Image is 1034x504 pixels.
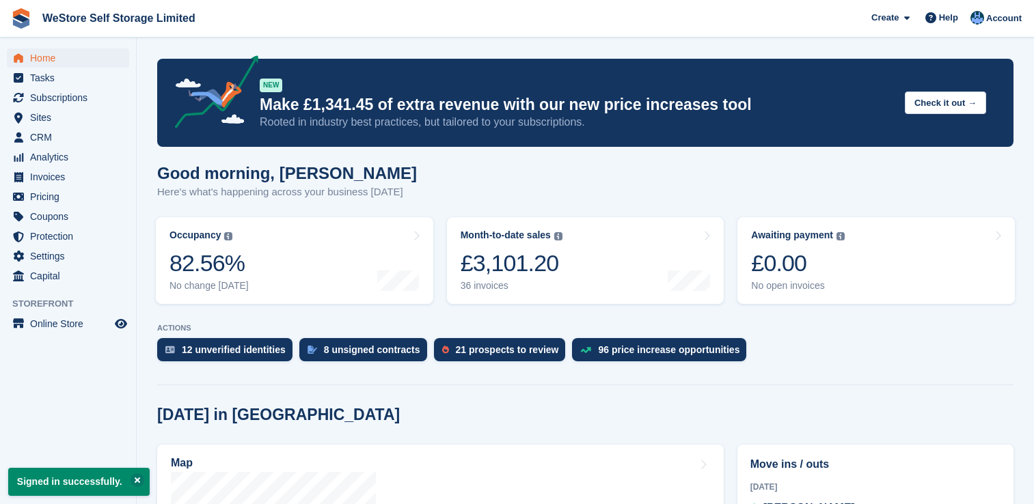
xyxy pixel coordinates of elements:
[30,128,112,147] span: CRM
[165,346,175,354] img: verify_identity-adf6edd0f0f0b5bbfe63781bf79b02c33cf7c696d77639b501bdc392416b5a36.svg
[11,8,31,29] img: stora-icon-8386f47178a22dfd0bd8f6a31ec36ba5ce8667c1dd55bd0f319d3a0aa187defe.svg
[30,187,112,206] span: Pricing
[7,128,129,147] a: menu
[30,167,112,186] span: Invoices
[986,12,1022,25] span: Account
[970,11,984,25] img: Joanne Goff
[461,249,562,277] div: £3,101.20
[751,249,845,277] div: £0.00
[260,79,282,92] div: NEW
[30,314,112,333] span: Online Store
[30,88,112,107] span: Subscriptions
[8,468,150,496] p: Signed in successfully.
[7,227,129,246] a: menu
[939,11,958,25] span: Help
[169,229,221,241] div: Occupancy
[7,108,129,127] a: menu
[751,280,845,292] div: No open invoices
[224,232,232,240] img: icon-info-grey-7440780725fd019a000dd9b08b2336e03edf1995a4989e88bcd33f0948082b44.svg
[308,346,317,354] img: contract_signature_icon-13c848040528278c33f63329250d36e43548de30e8caae1d1a13099fd9432cc5.svg
[7,314,129,333] a: menu
[598,344,739,355] div: 96 price increase opportunities
[260,95,894,115] p: Make £1,341.45 of extra revenue with our new price increases tool
[871,11,899,25] span: Create
[750,456,1001,473] h2: Move ins / outs
[30,266,112,285] span: Capital
[169,280,249,292] div: No change [DATE]
[171,457,193,469] h2: Map
[30,247,112,266] span: Settings
[30,68,112,87] span: Tasks
[572,338,753,368] a: 96 price increase opportunities
[30,108,112,127] span: Sites
[299,338,434,368] a: 8 unsigned contracts
[7,148,129,167] a: menu
[836,232,845,240] img: icon-info-grey-7440780725fd019a000dd9b08b2336e03edf1995a4989e88bcd33f0948082b44.svg
[554,232,562,240] img: icon-info-grey-7440780725fd019a000dd9b08b2336e03edf1995a4989e88bcd33f0948082b44.svg
[461,280,562,292] div: 36 invoices
[12,297,136,311] span: Storefront
[7,187,129,206] a: menu
[750,481,1001,493] div: [DATE]
[157,184,417,200] p: Here's what's happening across your business [DATE]
[7,247,129,266] a: menu
[156,217,433,304] a: Occupancy 82.56% No change [DATE]
[30,227,112,246] span: Protection
[905,92,986,114] button: Check it out →
[580,347,591,353] img: price_increase_opportunities-93ffe204e8149a01c8c9dc8f82e8f89637d9d84a8eef4429ea346261dce0b2c0.svg
[442,346,449,354] img: prospect-51fa495bee0391a8d652442698ab0144808aea92771e9ea1ae160a38d050c398.svg
[113,316,129,332] a: Preview store
[157,324,1013,333] p: ACTIONS
[37,7,201,29] a: WeStore Self Storage Limited
[7,167,129,186] a: menu
[447,217,724,304] a: Month-to-date sales £3,101.20 36 invoices
[434,338,573,368] a: 21 prospects to review
[737,217,1015,304] a: Awaiting payment £0.00 No open invoices
[260,115,894,130] p: Rooted in industry best practices, but tailored to your subscriptions.
[30,207,112,226] span: Coupons
[169,249,249,277] div: 82.56%
[7,207,129,226] a: menu
[751,229,833,241] div: Awaiting payment
[30,48,112,68] span: Home
[7,266,129,285] a: menu
[157,164,417,182] h1: Good morning, [PERSON_NAME]
[324,344,420,355] div: 8 unsigned contracts
[7,68,129,87] a: menu
[182,344,286,355] div: 12 unverified identities
[7,48,129,68] a: menu
[30,148,112,167] span: Analytics
[157,338,299,368] a: 12 unverified identities
[163,55,259,133] img: price-adjustments-announcement-icon-8257ccfd72463d97f412b2fc003d46551f7dbcb40ab6d574587a9cd5c0d94...
[461,229,551,241] div: Month-to-date sales
[157,406,400,424] h2: [DATE] in [GEOGRAPHIC_DATA]
[456,344,559,355] div: 21 prospects to review
[7,88,129,107] a: menu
